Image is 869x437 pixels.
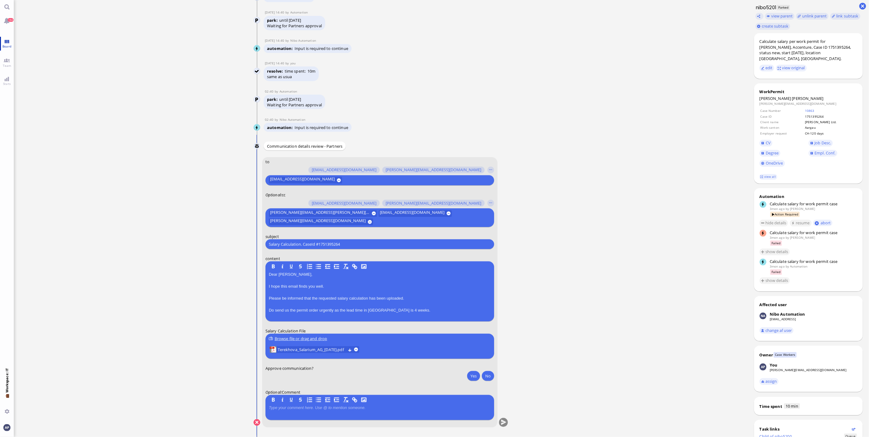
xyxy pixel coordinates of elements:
button: show details [760,249,790,255]
a: Empl. Conf. [809,150,837,157]
span: jakob.wendel@bluelakelegal.com [790,235,815,240]
span: time spent [285,68,306,74]
span: [PERSON_NAME][EMAIL_ADDRESS][DOMAIN_NAME] [385,201,481,206]
a: View Terekhova_Salarium_AG_02.07.2025.pdf [277,346,345,353]
img: You [3,424,10,431]
span: Board [1,44,13,48]
button: view original [776,65,807,71]
span: until [279,17,288,23]
span: [PERSON_NAME][EMAIL_ADDRESS][PERSON_NAME][DOMAIN_NAME] [270,210,369,217]
span: subject [265,234,279,239]
span: by [285,10,290,14]
span: 💼 Workspace: IT [5,393,9,407]
span: to [265,159,269,165]
span: 10m [307,68,315,74]
button: I [279,263,286,270]
span: automation@nibo.ai [290,38,316,43]
button: abort [813,220,833,226]
span: Job Desc. [815,140,831,146]
span: automation@nibo.ai [280,117,305,122]
div: Time spent [760,404,782,409]
span: automation@bluelakelegal.com [790,264,808,268]
span: Terekhova_Salarium_AG_[DATE].pdf [277,346,345,353]
span: by [786,235,789,240]
button: [PERSON_NAME][EMAIL_ADDRESS][DOMAIN_NAME] [382,200,484,207]
button: show details [760,277,790,284]
td: Case ID [760,114,804,119]
span: Input is required to continue [295,46,348,51]
button: S [297,263,304,270]
span: CV [766,140,771,146]
span: Stats [2,82,12,86]
button: U [288,263,295,270]
span: 3mon ago [770,207,785,211]
a: Degree [760,150,780,157]
span: anand.pazhenkottil@bluelakelegal.com [290,61,295,65]
span: park [267,17,279,23]
span: 02:40 [265,89,275,93]
span: by [285,61,290,65]
span: Empl. Conf. [815,150,836,156]
button: Cancel [253,419,260,426]
p: Please be informed that the requested salary calculation has been uploaded. [269,296,491,301]
div: Communication details review - Partners [264,142,346,150]
div: Task links [760,426,850,432]
button: Show flow diagram [852,427,856,431]
button: B [270,397,276,404]
td: Case Number [760,108,804,113]
div: Calculate salary per work permit for [PERSON_NAME], Accenture, Case ID 1751395264, status new, st... [760,39,857,61]
a: view all [759,174,777,179]
span: Input is required to continue [295,125,348,130]
span: [DATE] 14:40 [265,38,285,43]
button: create subtask [756,23,790,30]
span: automation@bluelakelegal.com [280,89,297,93]
span: content [265,256,280,261]
span: 10 min [784,403,800,409]
div: Owner [760,352,773,358]
button: remove [354,348,358,351]
span: 164 [8,18,13,22]
td: 1751395264 [805,114,857,119]
span: [EMAIL_ADDRESS][DOMAIN_NAME] [380,210,444,217]
button: U [288,397,295,404]
span: [EMAIL_ADDRESS][DOMAIN_NAME] [312,168,376,173]
a: CV [760,140,772,146]
span: Failed [770,241,782,246]
img: Nibo Automation [254,45,261,52]
span: Case Workers [774,352,797,357]
div: Affected user [760,302,787,307]
div: Waiting for Partners approval [267,23,322,28]
img: Automation [254,17,261,24]
td: [PERSON_NAME] Ltd. [805,120,857,124]
button: edit [760,65,775,71]
span: automation@bluelakelegal.com [290,10,308,14]
img: Terekhova_Salarium_AG_02.07.2025.pdf [269,346,276,353]
a: [PERSON_NAME][EMAIL_ADDRESS][DOMAIN_NAME] [770,368,846,372]
div: Automation [760,194,857,199]
button: change af user [760,327,794,334]
a: 10863 [805,108,814,113]
div: WorkPermit [760,89,857,94]
td: Aargau [805,125,857,130]
em: : [265,192,282,198]
span: [DATE] 14:40 [265,10,285,14]
button: Copy ticket nibo5201 link to clipboard [756,13,764,20]
td: Client name [760,120,804,124]
span: [PERSON_NAME] [792,96,824,101]
img: You [254,68,261,75]
span: [EMAIL_ADDRESS][DOMAIN_NAME] [270,177,334,184]
span: by [275,89,280,93]
button: [PERSON_NAME][EMAIL_ADDRESS][DOMAIN_NAME] [269,219,373,226]
span: Team [1,63,13,68]
div: Calculate salary for work permit case [770,230,857,235]
button: hide details [760,220,788,226]
p: I hope this email finds you well. [269,284,491,289]
span: link subtask [837,13,859,19]
span: [EMAIL_ADDRESS][DOMAIN_NAME] [312,201,376,206]
div: Calculate salary for work permit case [770,201,857,207]
span: Failed [770,269,782,275]
div: Nibo Automation [770,311,805,317]
span: jakob.wendel@bluelakelegal.com [790,207,815,211]
span: [PERSON_NAME][EMAIL_ADDRESS][DOMAIN_NAME] [270,219,365,226]
span: Salary Calculation File [265,329,306,334]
